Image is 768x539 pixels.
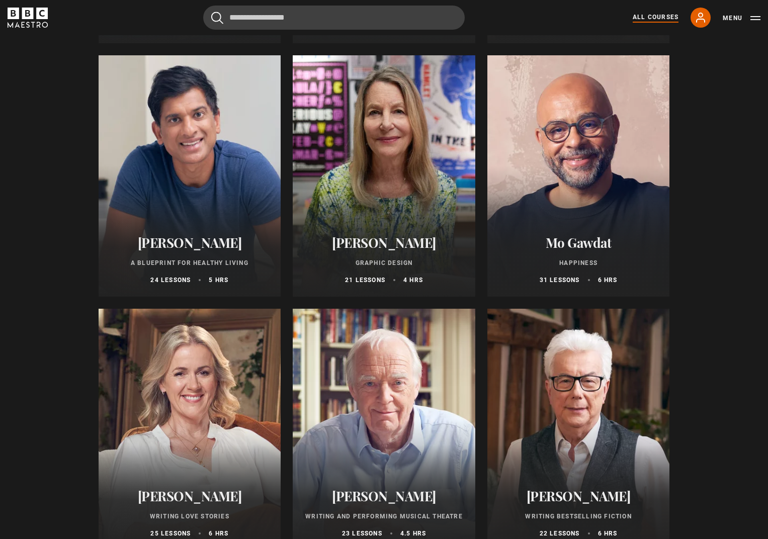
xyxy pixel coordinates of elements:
p: 22 lessons [540,529,580,538]
p: A Blueprint for Healthy Living [111,258,269,267]
p: 6 hrs [598,529,618,538]
h2: [PERSON_NAME] [111,235,269,250]
h2: [PERSON_NAME] [499,488,658,504]
p: Happiness [499,258,658,267]
h2: [PERSON_NAME] [111,488,269,504]
p: 5 hrs [209,276,228,285]
h2: [PERSON_NAME] [305,488,463,504]
p: 21 lessons [345,276,385,285]
input: Search [203,6,465,30]
h2: Mo Gawdat [499,235,658,250]
p: 23 lessons [342,529,382,538]
p: Graphic Design [305,258,463,267]
p: 25 lessons [150,529,191,538]
a: [PERSON_NAME] A Blueprint for Healthy Living 24 lessons 5 hrs [99,55,281,297]
button: Submit the search query [211,12,223,24]
p: 24 lessons [150,276,191,285]
a: [PERSON_NAME] Graphic Design 21 lessons 4 hrs [293,55,475,297]
button: Toggle navigation [723,13,760,23]
svg: BBC Maestro [8,8,48,28]
p: Writing and Performing Musical Theatre [305,512,463,521]
p: Writing Love Stories [111,512,269,521]
p: Writing Bestselling Fiction [499,512,658,521]
p: 31 lessons [540,276,580,285]
a: All Courses [633,13,678,23]
p: 4.5 hrs [400,529,426,538]
p: 4 hrs [403,276,423,285]
p: 6 hrs [598,276,618,285]
h2: [PERSON_NAME] [305,235,463,250]
p: 6 hrs [209,529,228,538]
a: Mo Gawdat Happiness 31 lessons 6 hrs [487,55,670,297]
